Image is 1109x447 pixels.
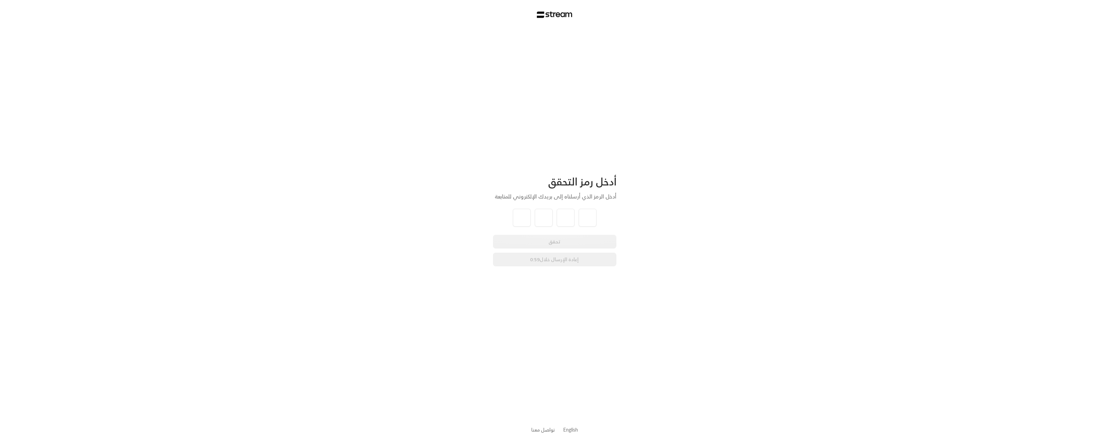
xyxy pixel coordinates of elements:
img: Stream Logo [537,11,572,18]
button: تواصل معنا [531,426,555,433]
a: English [563,423,578,436]
div: أدخل رمز التحقق [493,175,616,188]
div: أدخل الرمز الذي أرسلناه إلى بريدك الإلكتروني للمتابعة [493,192,616,201]
a: تواصل معنا [531,425,555,434]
